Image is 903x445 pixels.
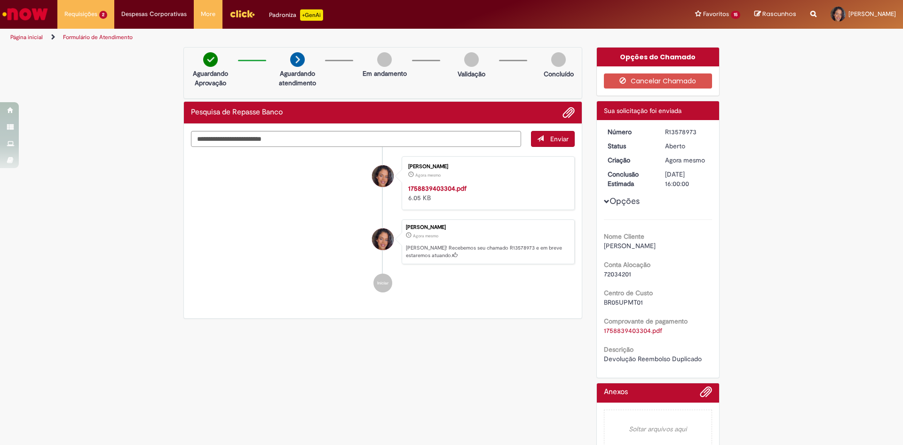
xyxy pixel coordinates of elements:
[203,52,218,67] img: check-circle-green.png
[544,69,574,79] p: Concluído
[191,108,283,117] h2: Pesquisa de Repasse Banco Histórico de tíquete
[665,141,709,151] div: Aberto
[269,9,323,21] div: Padroniza
[604,317,688,325] b: Comprovante de pagamento
[601,127,658,137] dt: Número
[665,155,709,165] div: 29/09/2025 19:17:19
[665,156,705,164] span: Agora mesmo
[604,73,713,89] button: Cancelar Chamado
[408,184,565,202] div: 6.05 KB
[604,388,628,396] h2: Anexos
[408,184,467,193] a: 1758839403304.pdf
[464,52,479,67] img: img-circle-grey.png
[377,52,392,67] img: img-circle-grey.png
[188,69,233,88] p: Aguardando Aprovação
[762,9,796,18] span: Rascunhos
[201,9,215,19] span: More
[604,232,644,241] b: Nome Cliente
[415,172,441,178] time: 29/09/2025 19:16:52
[408,164,565,170] div: [PERSON_NAME]
[230,7,255,21] img: click_logo_yellow_360x200.png
[191,147,575,302] ul: Histórico de tíquete
[191,219,575,265] li: Fernanda Quadros de Oliveira
[7,29,595,46] ul: Trilhas de página
[413,233,438,239] span: Agora mesmo
[665,127,709,137] div: R13578973
[604,270,631,278] span: 72034201
[458,69,485,79] p: Validação
[10,33,43,41] a: Página inicial
[703,9,729,19] span: Favoritos
[597,48,720,66] div: Opções do Chamado
[601,141,658,151] dt: Status
[550,135,569,143] span: Enviar
[604,345,634,354] b: Descrição
[700,386,712,403] button: Adicionar anexos
[754,10,796,19] a: Rascunhos
[406,225,570,230] div: [PERSON_NAME]
[413,233,438,239] time: 29/09/2025 19:17:19
[363,69,407,78] p: Em andamento
[601,155,658,165] dt: Criação
[551,52,566,67] img: img-circle-grey.png
[601,170,658,188] dt: Conclusão Estimada
[64,9,97,19] span: Requisições
[604,106,681,115] span: Sua solicitação foi enviada
[415,172,441,178] span: Agora mesmo
[531,131,575,147] button: Enviar
[604,326,662,335] a: Download de 1758839403304.pdf
[63,33,133,41] a: Formulário de Atendimento
[300,9,323,21] p: +GenAi
[604,298,643,307] span: BR05UPMT01
[604,242,656,250] span: [PERSON_NAME]
[665,170,709,188] div: [DATE] 16:00:00
[562,106,575,119] button: Adicionar anexos
[121,9,187,19] span: Despesas Corporativas
[848,10,896,18] span: [PERSON_NAME]
[191,131,521,147] textarea: Digite sua mensagem aqui...
[1,5,49,24] img: ServiceNow
[406,244,570,259] p: [PERSON_NAME]! Recebemos seu chamado R13578973 e em breve estaremos atuando.
[731,11,740,19] span: 15
[99,11,107,19] span: 2
[372,228,394,250] div: Fernanda Quadros de Oliveira
[604,289,653,297] b: Centro de Custo
[275,69,320,88] p: Aguardando atendimento
[604,260,650,269] b: Conta Alocação
[290,52,305,67] img: arrow-next.png
[604,355,702,363] span: Devolução Reembolso Duplicado
[372,165,394,187] div: Fernanda Quadros de Oliveira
